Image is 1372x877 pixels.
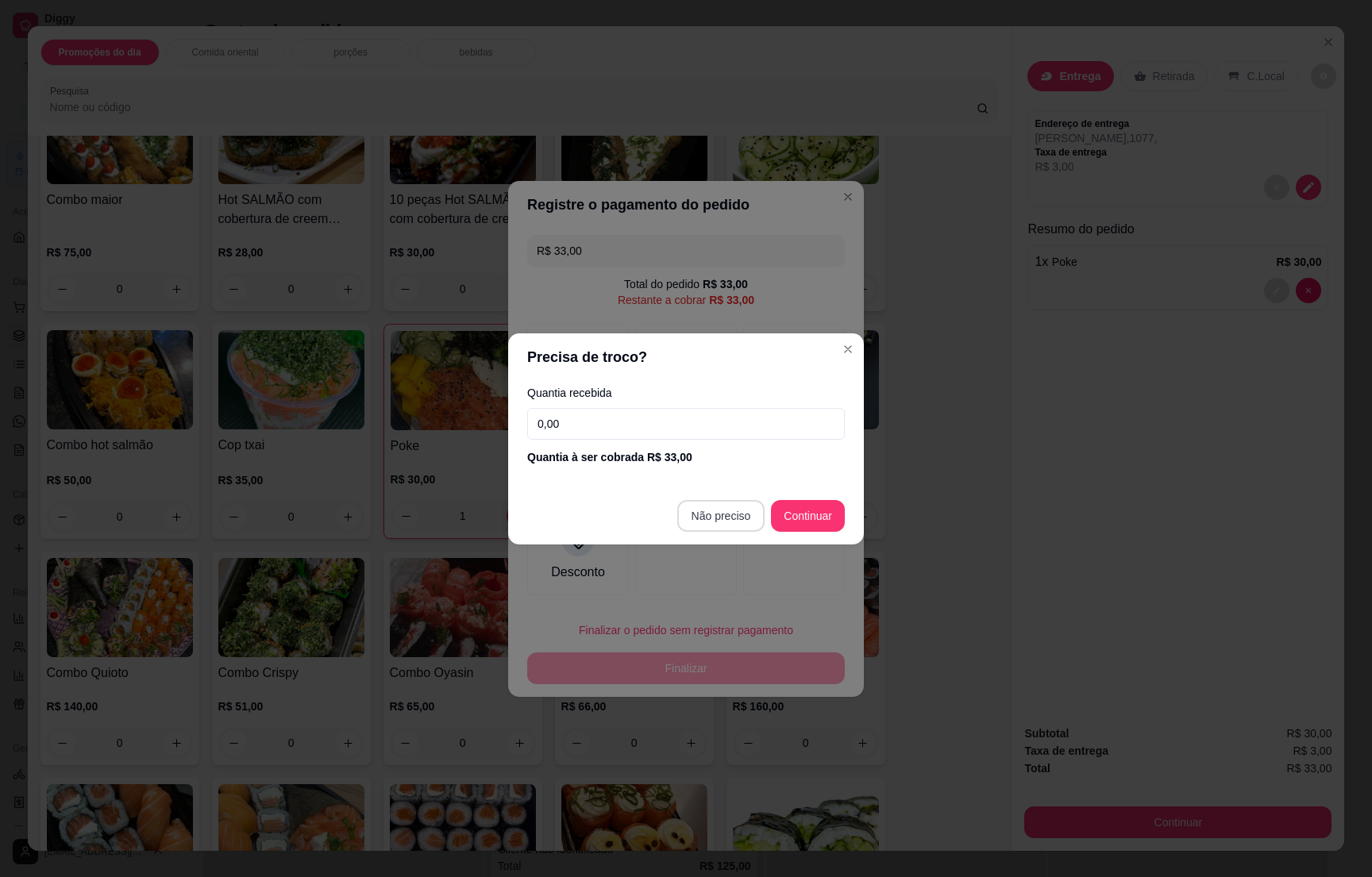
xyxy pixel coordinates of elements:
label: Quantia recebida [527,387,845,398]
header: Precisa de troco? [508,333,864,381]
div: Quantia à ser cobrada R$ 33,00 [527,449,845,465]
button: Close [835,337,861,362]
button: Continuar [771,500,845,532]
button: Não preciso [677,500,765,532]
